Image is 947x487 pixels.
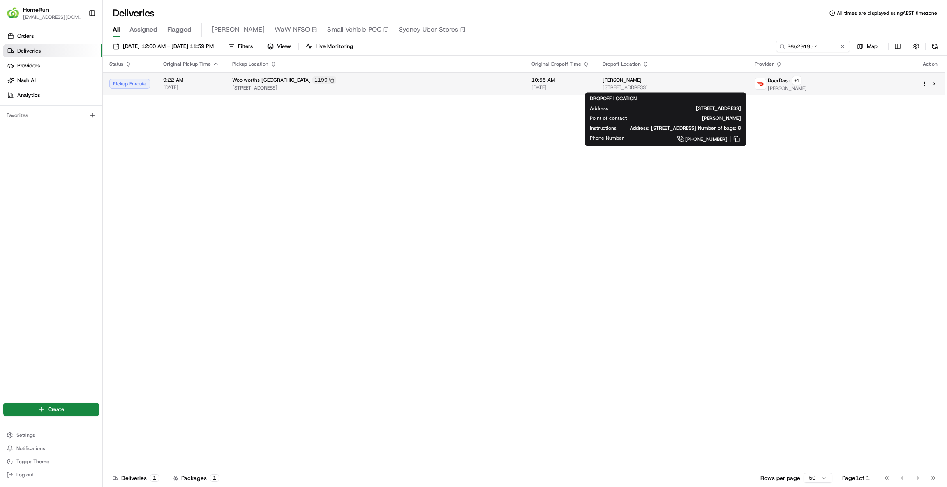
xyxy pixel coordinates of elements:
button: HomeRunHomeRun[EMAIL_ADDRESS][DOMAIN_NAME] [3,3,85,23]
span: [DATE] [531,84,589,91]
span: Providers [17,62,40,69]
span: [PHONE_NUMBER] [685,136,728,142]
span: Pickup Location [232,61,268,67]
button: Filters [224,41,256,52]
span: Flagged [167,25,192,34]
span: Original Pickup Time [163,61,211,67]
span: Sydney Uber Stores [399,25,458,34]
a: [PHONE_NUMBER] [637,135,741,144]
span: [DATE] [163,84,219,91]
div: Packages [173,474,219,482]
span: All times are displayed using AEST timezone [837,10,937,16]
div: 1 [210,474,219,482]
span: [STREET_ADDRESS] [621,105,741,112]
span: Provider [755,61,774,67]
span: Original Dropoff Time [531,61,581,67]
span: [PERSON_NAME] [768,85,807,92]
span: WaW NFSO [275,25,310,34]
span: Analytics [17,92,40,99]
span: [PERSON_NAME] [640,115,741,122]
span: Views [277,43,291,50]
button: Toggle Theme [3,456,99,467]
span: [DATE] 12:00 AM - [DATE] 11:59 PM [123,43,214,50]
button: Notifications [3,443,99,454]
img: HomeRun [7,7,20,20]
span: Dropoff Location [603,61,641,67]
span: Woolworths [GEOGRAPHIC_DATA] [232,77,311,83]
div: Deliveries [113,474,159,482]
span: Toggle Theme [16,458,49,465]
span: DROPOFF LOCATION [590,95,637,102]
span: Nash AI [17,77,36,84]
div: Action [922,61,939,67]
span: [PERSON_NAME] [212,25,265,34]
span: Filters [238,43,253,50]
p: Rows per page [760,474,800,482]
button: [DATE] 12:00 AM - [DATE] 11:59 PM [109,41,217,52]
span: Small Vehicle POC [327,25,381,34]
span: Orders [17,32,34,40]
span: Deliveries [17,47,41,55]
span: Assigned [129,25,157,34]
button: Map [853,41,881,52]
span: [PERSON_NAME] [603,77,642,83]
span: Create [48,406,64,413]
span: Live Monitoring [316,43,353,50]
span: Address: [STREET_ADDRESS] Number of bags: 8 [630,125,741,131]
span: [STREET_ADDRESS] [603,84,741,91]
span: 10:55 AM [531,77,589,83]
span: DoorDash [768,77,790,84]
button: Create [3,403,99,416]
div: 1199 [312,76,336,84]
a: Analytics [3,89,102,102]
span: Log out [16,471,33,478]
div: Page 1 of 1 [842,474,870,482]
a: Nash AI [3,74,102,87]
span: [STREET_ADDRESS] [232,85,518,91]
img: doordash_logo_v2.png [755,78,766,89]
button: Refresh [929,41,940,52]
button: Settings [3,430,99,441]
button: Live Monitoring [302,41,357,52]
button: Views [263,41,295,52]
span: Point of contact [590,115,627,122]
div: Favorites [3,109,99,122]
span: Settings [16,432,35,439]
span: 9:22 AM [163,77,219,83]
a: Orders [3,30,102,43]
button: HomeRun [23,6,49,14]
span: Instructions [590,125,617,131]
span: Map [867,43,878,50]
span: Phone Number [590,135,624,141]
button: Log out [3,469,99,480]
button: +1 [792,76,801,85]
a: Deliveries [3,44,102,57]
button: [EMAIL_ADDRESS][DOMAIN_NAME] [23,14,82,21]
a: Providers [3,59,102,72]
span: All [113,25,120,34]
span: Status [109,61,123,67]
div: 1 [150,474,159,482]
input: Type to search [776,41,850,52]
h1: Deliveries [113,7,155,20]
span: Notifications [16,445,45,452]
span: Address [590,105,608,112]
